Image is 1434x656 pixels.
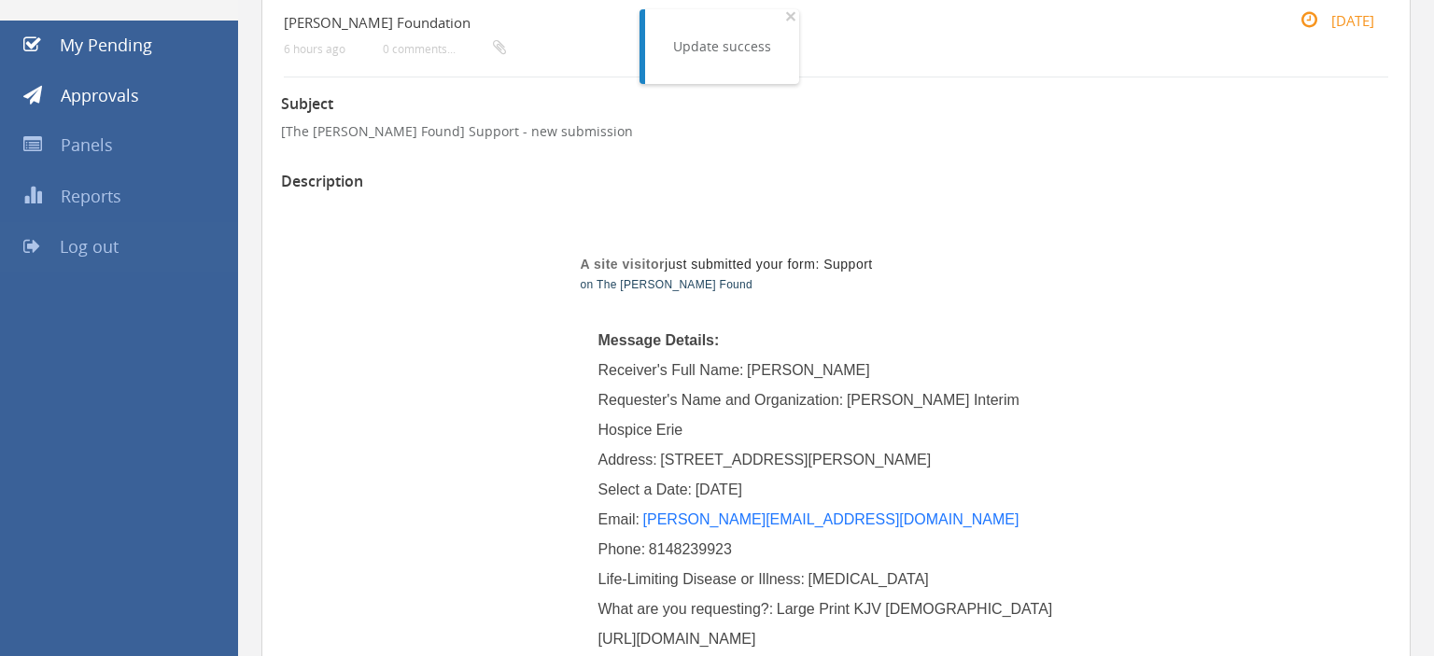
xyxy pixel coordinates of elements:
[281,174,1391,190] h3: Description
[643,511,1019,527] a: [PERSON_NAME][EMAIL_ADDRESS][DOMAIN_NAME]
[598,541,646,557] span: Phone:
[597,278,752,291] a: The [PERSON_NAME] Found
[284,42,345,56] small: 6 hours ago
[598,392,844,408] span: Requester's Name and Organization:
[281,122,1391,141] p: [The [PERSON_NAME] Found] Support - new submission
[60,235,119,258] span: Log out
[598,332,720,348] span: Message Details:
[808,571,929,587] span: [MEDICAL_DATA]
[785,3,796,29] span: ×
[598,362,744,378] span: Receiver's Full Name:
[383,42,506,56] small: 0 comments...
[581,257,873,272] span: just submitted your form: Support
[61,84,139,106] span: Approvals
[649,541,732,557] span: 8148239923
[60,34,152,56] span: My Pending
[598,452,657,468] span: Address:
[598,511,640,527] span: Email:
[61,133,113,156] span: Panels
[61,185,121,207] span: Reports
[598,482,693,497] span: Select a Date:
[598,571,805,587] span: Life-Limiting Disease or Illness:
[581,278,594,291] span: on
[284,15,1204,31] h4: [PERSON_NAME] Foundation
[660,452,931,468] span: [STREET_ADDRESS][PERSON_NAME]
[581,257,666,272] strong: A site visitor
[696,482,742,497] span: [DATE]
[598,601,774,617] span: What are you requesting?:
[747,362,870,378] span: [PERSON_NAME]
[281,96,1391,113] h3: Subject
[598,392,1024,438] span: [PERSON_NAME] Interim Hospice Erie
[673,37,771,56] div: Update success
[1281,10,1374,31] small: [DATE]
[598,601,1053,647] span: Large Print KJV [DEMOGRAPHIC_DATA] [URL][DOMAIN_NAME]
